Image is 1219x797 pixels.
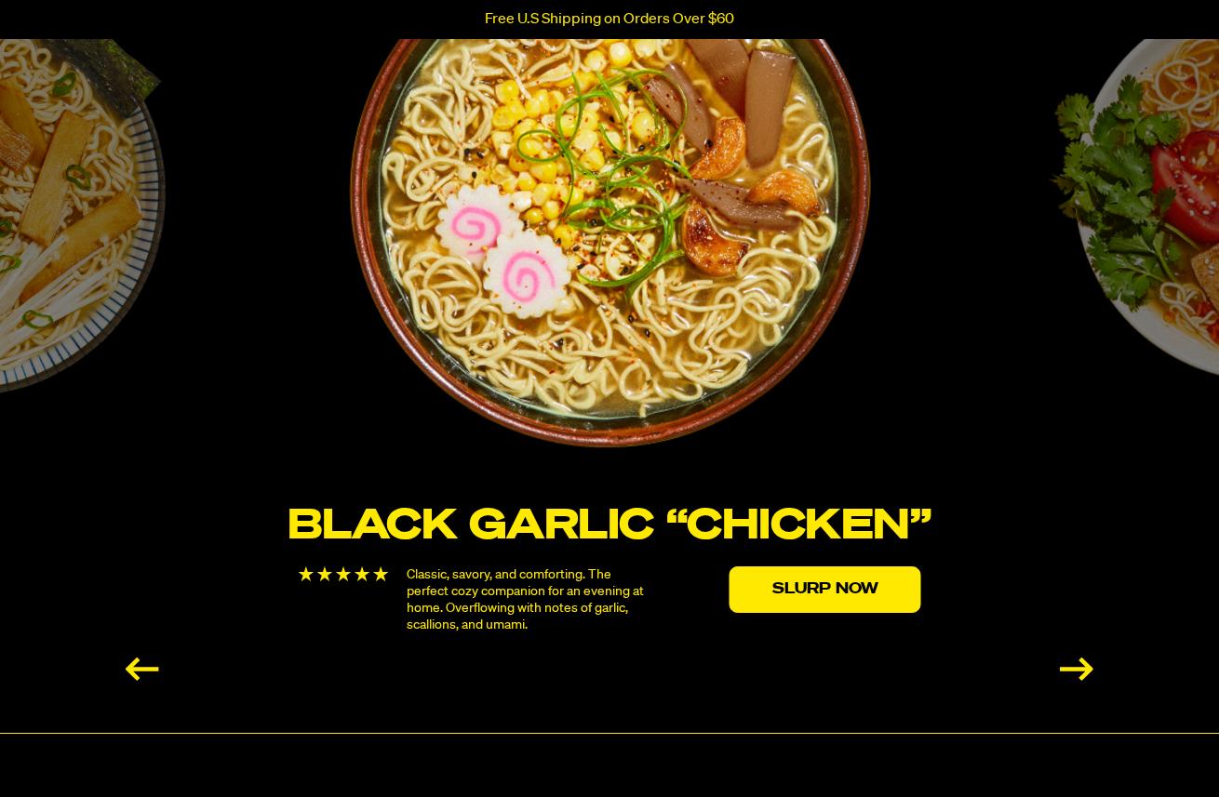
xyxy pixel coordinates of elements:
[407,566,651,633] p: Classic, savory, and comforting. The perfect cozy companion for an evening at home. Overflowing w...
[485,11,734,28] p: Free U.S Shipping on Orders Over $60
[126,658,159,681] div: Previous slide
[730,566,921,613] a: Slurp Now
[287,506,933,548] h3: Black Garlic “Chicken”
[1060,658,1093,681] div: Next slide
